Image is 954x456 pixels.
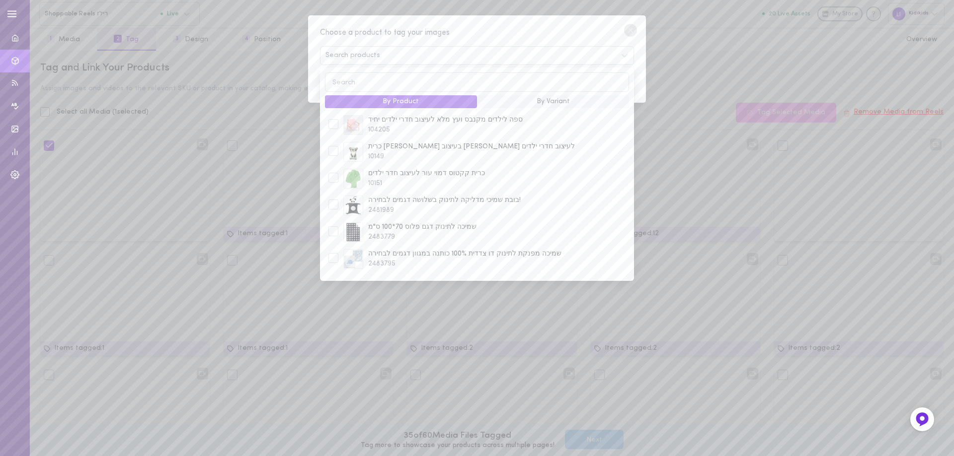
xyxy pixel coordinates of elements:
img: 2483795 [343,249,363,269]
span: Search products [325,52,380,59]
button: By Product [325,95,477,108]
button: By Variant [477,95,629,108]
img: Feedback Button [915,412,930,427]
span: 2481989 [368,205,633,215]
img: 10151 [343,169,363,189]
span: שמיכה מפנקת לתינוק דו צדדית 100% כותנה במגוון דגמים לבחירה [368,249,633,259]
span: שמיכה לתינוק דגם פלוס 70*100 ס"מ [368,222,633,232]
img: 104205 [343,115,363,135]
img: 2481989 [343,195,363,215]
span: כרית קקטוס דמוי עור לעיצוב חדר ילדים [368,169,633,179]
span: 2483795 [368,259,633,269]
input: Search [325,72,629,92]
span: 10149 [368,152,633,162]
span: בובת שמיכי מדליקה לתינוק בשלושה דגמים לבחירה! [368,195,633,205]
span: 2483779 [368,232,633,242]
span: 10151 [368,179,633,189]
span: ספה לילדים מקנבס ועץ מלא לעיצוב חדרי ילדים יחיד [368,115,633,125]
span: כרית [PERSON_NAME] בעיצוב [PERSON_NAME] לעיצוב חדרי ילדים [368,142,633,152]
span: 104205 [368,125,633,135]
img: 10149 [343,142,363,162]
img: 2483779 [343,222,363,242]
